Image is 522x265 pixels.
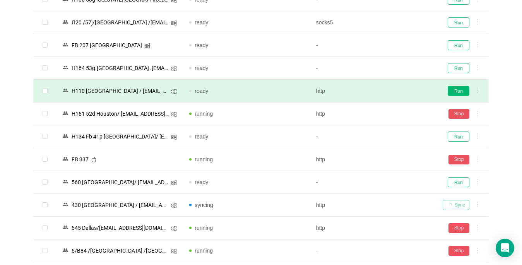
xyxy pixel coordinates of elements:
span: ready [195,65,208,71]
i: icon: windows [171,66,177,72]
button: Run [448,177,469,187]
span: ready [195,42,208,48]
button: Run [448,86,469,96]
i: icon: apple [91,157,97,162]
span: running [195,225,213,231]
div: Н110 [GEOGRAPHIC_DATA] / [EMAIL_ADDRESS][DOMAIN_NAME] [69,86,171,96]
div: 430 [GEOGRAPHIC_DATA] / [EMAIL_ADDRESS][DOMAIN_NAME] [69,200,171,210]
td: - [310,57,436,80]
div: Л20 /57j/[GEOGRAPHIC_DATA] /[EMAIL_ADDRESS][DOMAIN_NAME] [69,17,171,27]
div: 5/В84 /[GEOGRAPHIC_DATA] /[GEOGRAPHIC_DATA]/ [EMAIL_ADDRESS][DOMAIN_NAME] [69,246,171,256]
button: Run [448,17,469,27]
td: socks5 [310,11,436,34]
td: http [310,80,436,103]
button: Run [448,40,469,50]
div: 545 Dallas/[EMAIL_ADDRESS][DOMAIN_NAME] [69,223,171,233]
span: running [195,111,213,117]
div: Open Intercom Messenger [496,239,514,257]
td: http [310,148,436,171]
button: Stop [448,155,469,164]
i: icon: windows [171,134,177,140]
td: - [310,34,436,57]
td: - [310,125,436,148]
button: Stop [448,223,469,233]
td: - [310,239,436,262]
span: ready [195,19,208,26]
button: Stop [448,246,469,256]
div: FB 207 [GEOGRAPHIC_DATA] [69,40,144,50]
span: running [195,156,213,162]
button: Run [448,63,469,73]
div: Н164 53g.[GEOGRAPHIC_DATA] .[EMAIL_ADDRESS][DOMAIN_NAME] [69,63,171,73]
i: icon: windows [171,20,177,26]
div: Н134 Fb 41p [GEOGRAPHIC_DATA]/ [EMAIL_ADDRESS][DOMAIN_NAME] [1] [69,132,171,142]
span: ready [195,88,208,94]
i: icon: windows [171,180,177,186]
span: running [195,248,213,254]
td: http [310,217,436,239]
i: icon: windows [171,89,177,94]
i: icon: windows [171,203,177,209]
div: FB 337 [69,154,91,164]
i: icon: windows [144,43,150,49]
span: ready [195,133,208,140]
i: icon: windows [171,226,177,231]
div: Н161 52d Houston/ [EMAIL_ADDRESS][DOMAIN_NAME] [69,109,171,119]
i: icon: windows [171,111,177,117]
td: - [310,171,436,194]
td: http [310,194,436,217]
span: ready [195,179,208,185]
div: 560 [GEOGRAPHIC_DATA]/ [EMAIL_ADDRESS][DOMAIN_NAME] [69,177,171,187]
button: Stop [448,109,469,119]
button: Run [448,132,469,142]
span: syncing [195,202,213,208]
i: icon: windows [171,248,177,254]
td: http [310,103,436,125]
